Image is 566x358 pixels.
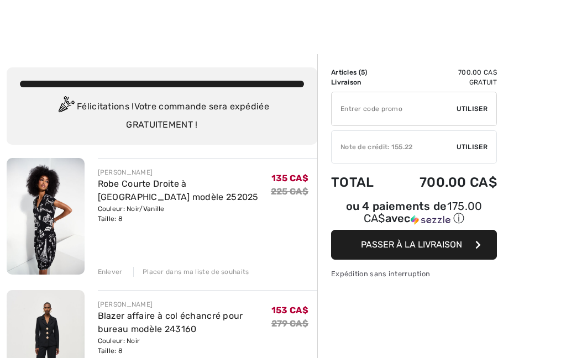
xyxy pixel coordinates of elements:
img: Congratulation2.svg [55,96,77,118]
div: [PERSON_NAME] [98,167,271,177]
span: Utiliser [457,104,488,114]
button: Passer à la livraison [331,230,497,260]
span: 175.00 CA$ [364,199,483,225]
td: 700.00 CA$ [390,164,497,201]
div: ou 4 paiements de avec [331,201,497,226]
span: Utiliser [457,142,488,152]
img: Robe Courte Droite à Cordon modèle 252025 [7,158,85,275]
span: 153 CA$ [271,305,308,315]
div: Enlever [98,267,123,277]
td: 700.00 CA$ [390,67,497,77]
div: Couleur: Noir Taille: 8 [98,336,271,356]
span: Passer à la livraison [361,239,462,250]
a: Blazer affaire à col échancré pour bureau modèle 243160 [98,310,243,334]
img: Sezzle [411,215,450,225]
span: 135 CA$ [271,173,308,183]
span: 5 [361,69,365,76]
div: [PERSON_NAME] [98,299,271,309]
td: Livraison [331,77,390,87]
td: Total [331,164,390,201]
div: Couleur: Noir/Vanille Taille: 8 [98,204,271,224]
div: Expédition sans interruption [331,268,497,279]
a: Robe Courte Droite à [GEOGRAPHIC_DATA] modèle 252025 [98,178,259,202]
div: Note de crédit: 155.22 [332,142,457,152]
td: Articles ( ) [331,67,390,77]
input: Code promo [332,92,457,125]
div: Placer dans ma liste de souhaits [133,267,249,277]
div: ou 4 paiements de175.00 CA$avecSezzle Cliquez pour en savoir plus sur Sezzle [331,201,497,230]
td: Gratuit [390,77,497,87]
s: 225 CA$ [271,186,308,197]
div: Félicitations ! Votre commande sera expédiée GRATUITEMENT ! [20,96,304,131]
s: 279 CA$ [271,318,308,329]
